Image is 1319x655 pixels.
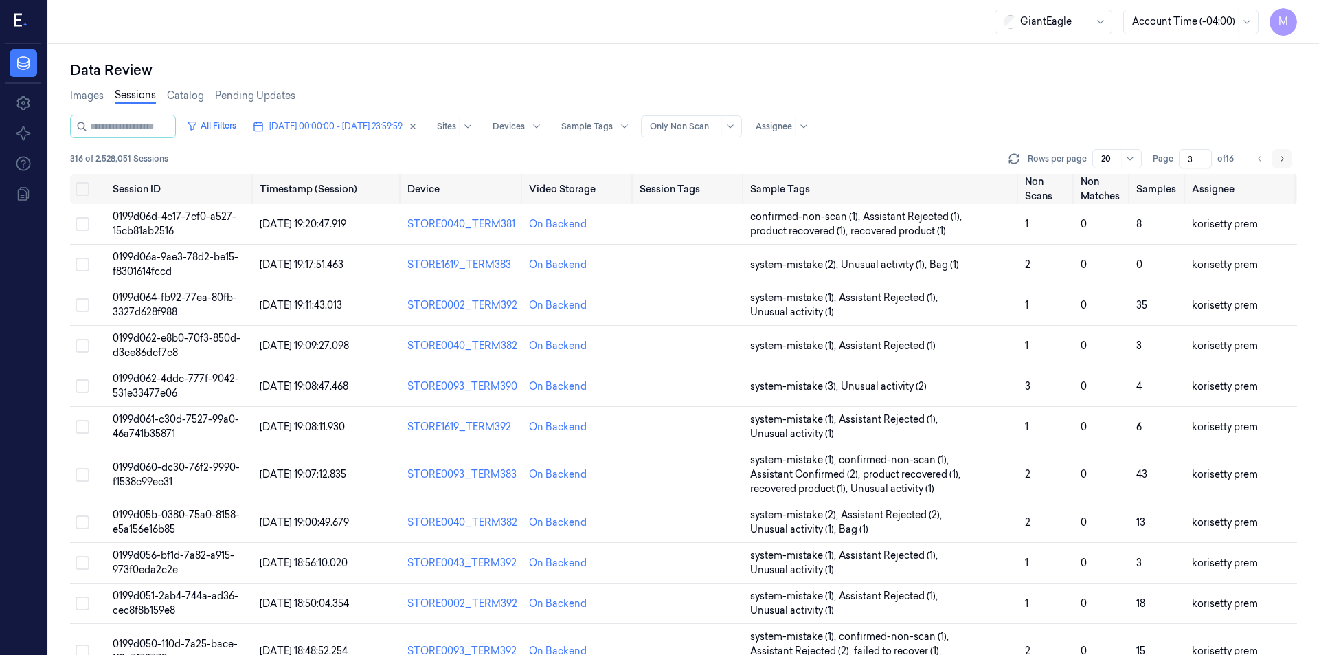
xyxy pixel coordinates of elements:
[839,339,936,353] span: Assistant Rejected (1)
[1136,258,1142,271] span: 0
[529,467,587,482] div: On Backend
[841,258,929,272] span: Unusual activity (1) ,
[181,115,242,137] button: All Filters
[750,548,839,563] span: system-mistake (1) ,
[1136,557,1142,569] span: 3
[1192,597,1258,610] span: korisetty prem
[407,420,518,434] div: STORE1619_TERM392
[1019,174,1075,204] th: Non Scans
[1025,421,1028,433] span: 1
[76,515,89,529] button: Select row
[260,557,348,569] span: [DATE] 18:56:10.020
[841,379,927,394] span: Unusual activity (2)
[839,548,940,563] span: Assistant Rejected (1) ,
[76,468,89,482] button: Select row
[1136,340,1142,352] span: 3
[113,373,239,399] span: 0199d062-4ddc-777f-9042-531e33477e06
[260,218,346,230] span: [DATE] 19:20:47.919
[1192,468,1258,480] span: korisetty prem
[76,339,89,353] button: Select row
[529,298,587,313] div: On Backend
[750,467,863,482] span: Assistant Confirmed (2) ,
[1025,557,1028,569] span: 1
[260,421,345,433] span: [DATE] 19:08:11.930
[750,508,841,522] span: system-mistake (2) ,
[839,522,868,537] span: Bag (1)
[1136,468,1147,480] span: 43
[1131,174,1186,204] th: Samples
[1136,421,1142,433] span: 6
[1081,557,1087,569] span: 0
[750,522,839,537] span: Unusual activity (1) ,
[839,291,940,305] span: Assistant Rejected (1) ,
[1081,299,1087,311] span: 0
[115,88,156,104] a: Sessions
[750,210,863,224] span: confirmed-non-scan (1) ,
[260,380,348,392] span: [DATE] 19:08:47.468
[750,453,839,467] span: system-mistake (1) ,
[839,412,940,427] span: Assistant Rejected (1) ,
[529,379,587,394] div: On Backend
[1250,149,1292,168] nav: pagination
[113,461,240,488] span: 0199d060-dc30-76f2-9990-f1538c99ec31
[107,174,255,204] th: Session ID
[113,251,238,278] span: 0199d06a-9ae3-78d2-be15-f8301614fccd
[523,174,634,204] th: Video Storage
[529,258,587,272] div: On Backend
[863,210,965,224] span: Assistant Rejected (1) ,
[1025,597,1028,610] span: 1
[839,589,940,603] span: Assistant Rejected (1) ,
[750,305,834,320] span: Unusual activity (1)
[402,174,523,204] th: Device
[750,563,834,577] span: Unusual activity (1)
[1081,340,1087,352] span: 0
[407,467,518,482] div: STORE0093_TERM383
[260,258,343,271] span: [DATE] 19:17:51.463
[407,258,518,272] div: STORE1619_TERM383
[1075,174,1131,204] th: Non Matches
[750,589,839,603] span: system-mistake (1) ,
[1250,149,1270,168] button: Go to previous page
[113,549,234,576] span: 0199d056-bf1d-7a82-a915-973f0eda2c2e
[70,89,104,103] a: Images
[1028,153,1087,165] p: Rows per page
[113,590,238,617] span: 0199d051-2ab4-744a-ad36-cec8f8b159e8
[529,515,587,530] div: On Backend
[1192,218,1258,230] span: korisetty prem
[70,153,168,165] span: 316 of 2,528,051 Sessions
[167,89,204,103] a: Catalog
[76,556,89,570] button: Select row
[260,597,349,610] span: [DATE] 18:50:04.354
[76,597,89,610] button: Select row
[76,182,89,196] button: Select all
[750,630,839,644] span: system-mistake (1) ,
[1025,516,1030,529] span: 2
[750,258,841,272] span: system-mistake (2) ,
[260,340,349,352] span: [DATE] 19:09:27.098
[113,210,236,237] span: 0199d06d-4c17-7cf0-a527-15cb81ab2516
[215,89,295,103] a: Pending Updates
[1081,380,1087,392] span: 0
[1025,340,1028,352] span: 1
[750,224,850,238] span: product recovered (1) ,
[1217,153,1239,165] span: of 16
[260,468,346,480] span: [DATE] 19:07:12.835
[113,509,240,535] span: 0199d05b-0380-75a0-8158-e5a156e16b85
[750,379,841,394] span: system-mistake (3) ,
[745,174,1020,204] th: Sample Tags
[76,217,89,231] button: Select row
[1192,299,1258,311] span: korisetty prem
[1025,218,1028,230] span: 1
[1136,380,1142,392] span: 4
[407,379,518,394] div: STORE0093_TERM390
[863,467,963,482] span: product recovered (1) ,
[529,217,587,232] div: On Backend
[529,597,587,611] div: On Backend
[1081,597,1087,610] span: 0
[76,379,89,393] button: Select row
[1081,218,1087,230] span: 0
[1192,340,1258,352] span: korisetty prem
[260,299,342,311] span: [DATE] 19:11:43.013
[1192,516,1258,529] span: korisetty prem
[1192,258,1258,271] span: korisetty prem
